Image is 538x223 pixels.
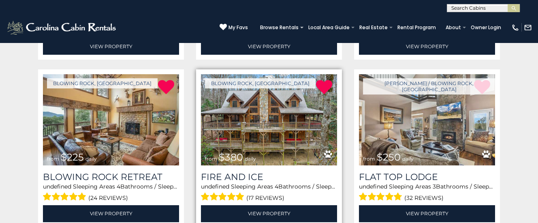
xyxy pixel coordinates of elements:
div: Bathrooms / Sleeps: [201,182,337,203]
span: 4 [275,183,278,190]
span: My Favs [228,24,248,31]
a: My Favs [220,24,248,32]
span: (32 reviews) [404,193,444,203]
a: Blowing Rock Retreat from $225 daily [43,74,179,165]
a: About [442,22,465,33]
a: Blowing Rock Retreat [43,172,179,182]
span: $225 [61,151,84,163]
a: View Property [201,205,337,222]
a: Blowing Rock, [GEOGRAPHIC_DATA] [205,78,316,88]
a: Browse Rentals [256,22,303,33]
a: [PERSON_NAME] / Blowing Rock, [GEOGRAPHIC_DATA] [363,78,495,94]
a: Remove from favorites [158,79,174,96]
span: from [47,156,59,162]
a: Remove from favorites [316,79,332,96]
img: Fire And Ice [201,74,337,165]
span: (24 reviews) [88,193,128,203]
span: $380 [219,151,243,163]
span: undefined Sleeping Areas [43,183,115,190]
span: daily [245,156,256,162]
a: View Property [201,38,337,55]
span: (17 reviews) [246,193,284,203]
span: 3 [433,183,436,190]
a: Fire And Ice from $380 daily [201,74,337,165]
a: Blowing Rock, [GEOGRAPHIC_DATA] [47,78,158,88]
span: $250 [377,151,401,163]
span: undefined Sleeping Areas [359,183,431,190]
img: Flat Top Lodge [359,74,495,165]
a: Local Area Guide [304,22,354,33]
span: undefined Sleeping Areas [201,183,273,190]
span: from [205,156,217,162]
span: 4 [117,183,120,190]
span: 14 [335,183,341,190]
img: Blowing Rock Retreat [43,74,179,165]
span: 10 [177,183,183,190]
a: Flat Top Lodge [359,172,495,182]
a: Owner Login [467,22,505,33]
a: View Property [43,38,179,55]
span: daily [85,156,97,162]
a: Real Estate [355,22,392,33]
img: White-1-2.png [6,19,118,36]
span: daily [402,156,414,162]
img: phone-regular-white.png [511,24,519,32]
a: View Property [43,205,179,222]
span: 13 [493,183,498,190]
a: Fire And Ice [201,172,337,182]
div: Bathrooms / Sleeps: [43,182,179,203]
a: View Property [359,38,495,55]
a: Flat Top Lodge from $250 daily [359,74,495,165]
img: mail-regular-white.png [524,24,532,32]
a: Rental Program [393,22,440,33]
span: from [363,156,375,162]
a: View Property [359,205,495,222]
div: Bathrooms / Sleeps: [359,182,495,203]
